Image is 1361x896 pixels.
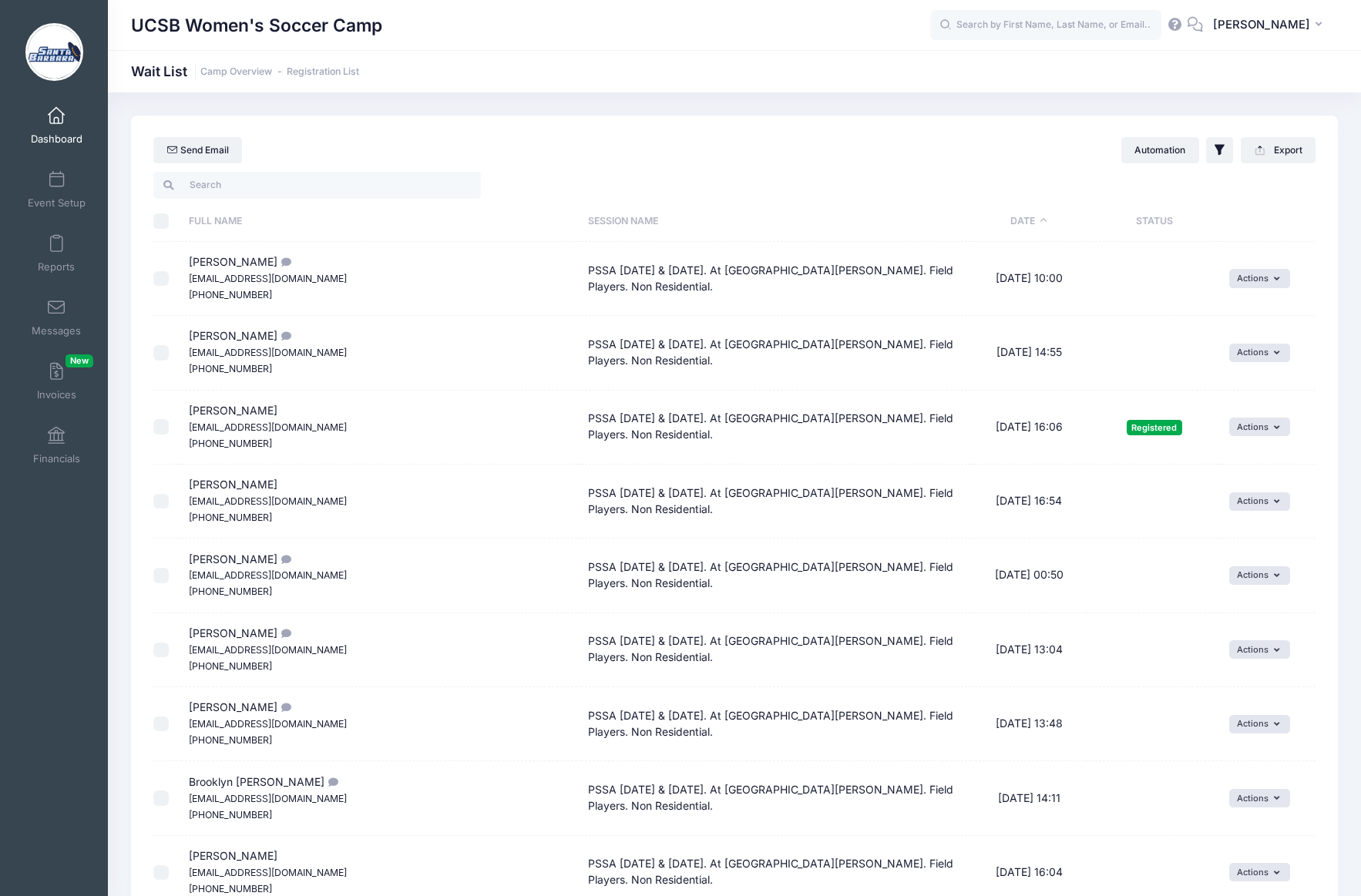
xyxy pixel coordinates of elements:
span: Financials [33,452,80,465]
small: [EMAIL_ADDRESS][DOMAIN_NAME] [189,644,347,656]
a: Messages [20,290,93,344]
small: [PHONE_NUMBER] [189,809,272,820]
small: [EMAIL_ADDRESS][DOMAIN_NAME] [189,793,347,804]
small: [EMAIL_ADDRESS][DOMAIN_NAME] [189,495,347,507]
button: Actions [1229,418,1290,436]
small: [EMAIL_ADDRESS][DOMAIN_NAME] [189,273,347,284]
a: Reports [20,227,93,280]
small: [PHONE_NUMBER] [189,660,272,672]
td: [DATE] 13:04 [971,613,1087,687]
button: Automation [1121,137,1199,163]
td: [DATE] 14:11 [971,761,1087,835]
i: Entering 8th grade graduating in 2030 Plays for Central Coast Academy 2011 team (a year up). [277,331,290,341]
small: [PHONE_NUMBER] [189,883,272,894]
span: Reports [38,260,75,273]
td: PSSA [DATE] & [DATE]. At [GEOGRAPHIC_DATA][PERSON_NAME]. Field Players. Non Residential. [581,761,971,835]
a: Send Email [153,137,242,163]
a: Registration List [287,66,359,78]
i: Please let us know if anything opens up. My daughter is interested in playing soccer at UC Santa ... [277,257,290,267]
th: : activate to sort column ascending [1222,201,1316,242]
span: [PERSON_NAME] [1213,16,1310,33]
td: [DATE] 00:50 [971,539,1087,612]
th: Date: activate to sort column descending [971,201,1087,242]
td: PSSA [DATE] & [DATE]. At [GEOGRAPHIC_DATA][PERSON_NAME]. Field Players. Non Residential. [581,242,971,316]
small: [PHONE_NUMBER] [189,586,272,597]
button: Actions [1229,492,1290,511]
span: [PERSON_NAME] [189,626,347,672]
span: [PERSON_NAME] [189,329,347,374]
td: PSSA [DATE] & [DATE]. At [GEOGRAPHIC_DATA][PERSON_NAME]. Field Players. Non Residential. [581,613,971,687]
button: Actions [1229,566,1290,585]
h1: Wait List [131,63,359,79]
button: [PERSON_NAME] [1203,8,1338,43]
button: Actions [1229,344,1290,362]
td: PSSA [DATE] & [DATE]. At [GEOGRAPHIC_DATA][PERSON_NAME]. Field Players. Non Residential. [581,391,971,465]
a: Dashboard [20,99,93,153]
button: Actions [1229,269,1290,287]
i: Giuliana is a South Valley Surf G10 GA AMF who is interested in attending UCSB. She would like an... [277,629,290,639]
span: Dashboard [31,133,82,146]
td: PSSA [DATE] & [DATE]. At [GEOGRAPHIC_DATA][PERSON_NAME]. Field Players. Non Residential. [581,687,971,761]
small: [PHONE_NUMBER] [189,289,272,300]
small: [EMAIL_ADDRESS][DOMAIN_NAME] [189,421,347,433]
span: [PERSON_NAME] [189,552,347,598]
small: [EMAIL_ADDRESS][DOMAIN_NAME] [189,867,347,878]
span: Messages [32,324,81,337]
span: New [66,354,93,367]
small: [PHONE_NUMBER] [189,438,272,449]
small: [PHONE_NUMBER] [189,512,272,523]
button: Actions [1229,715,1290,733]
th: Session Name: activate to sort column ascending [581,201,971,242]
small: [EMAIL_ADDRESS][DOMAIN_NAME] [189,569,347,581]
td: [DATE] 16:54 [971,465,1087,539]
a: Financials [20,418,93,472]
span: [PERSON_NAME] [189,478,347,523]
td: PSSA [DATE] & [DATE]. At [GEOGRAPHIC_DATA][PERSON_NAME]. Field Players. Non Residential. [581,465,971,539]
button: Export [1241,137,1316,163]
a: Camp Overview [200,66,272,78]
span: Event Setup [28,196,86,210]
td: [DATE] 16:06 [971,391,1087,465]
td: PSSA [DATE] & [DATE]. At [GEOGRAPHIC_DATA][PERSON_NAME]. Field Players. Non Residential. [581,316,971,390]
td: [DATE] 10:00 [971,242,1087,316]
i: I was told my Coach Paul to attend this ID camp as well as getting an email by Andrew Montenegro.... [277,555,290,565]
td: [DATE] 13:48 [971,687,1087,761]
span: Brooklyn [PERSON_NAME] [189,775,347,820]
span: [PERSON_NAME] [189,700,347,746]
th: Status: activate to sort column ascending [1087,201,1222,242]
th: Full Name: activate to sort column ascending [181,201,581,242]
small: [PHONE_NUMBER] [189,734,272,746]
i: I have admired this program and am really hoping I can have the opportunity to participate in thi... [324,777,337,787]
input: Search by First Name, Last Name, or Email... [930,10,1161,41]
input: Search [153,172,481,198]
span: Registered [1127,420,1182,435]
a: Event Setup [20,163,93,216]
span: [PERSON_NAME] [189,255,347,300]
small: [PHONE_NUMBER] [189,363,272,374]
td: [DATE] 14:55 [971,316,1087,390]
button: Actions [1229,789,1290,807]
button: Actions [1229,863,1290,881]
span: [PERSON_NAME] [189,849,347,894]
span: Invoices [37,388,76,401]
a: InvoicesNew [20,354,93,408]
small: [EMAIL_ADDRESS][DOMAIN_NAME] [189,347,347,358]
i: We received the link from Andrew Montenegro at the GA showcase [277,703,290,713]
small: [EMAIL_ADDRESS][DOMAIN_NAME] [189,718,347,730]
button: Actions [1229,640,1290,659]
span: [PERSON_NAME] [189,404,347,449]
h1: UCSB Women's Soccer Camp [131,8,382,43]
img: UCSB Women's Soccer Camp [25,23,83,81]
td: PSSA [DATE] & [DATE]. At [GEOGRAPHIC_DATA][PERSON_NAME]. Field Players. Non Residential. [581,539,971,612]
